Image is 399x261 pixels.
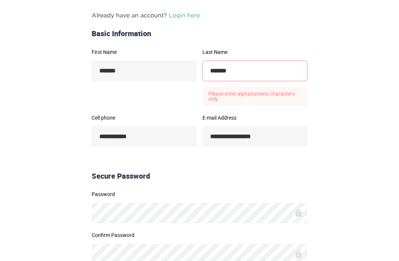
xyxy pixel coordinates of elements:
label: Cell phone [92,116,197,121]
p: Please enter alphanumeric characters only [202,87,307,106]
label: E-mail Address [202,116,307,121]
p: Already have an account? [92,11,307,20]
label: Password [92,192,307,197]
label: Last Name [202,50,307,55]
div: Basic Information [89,29,310,40]
a: Login here [169,12,200,19]
label: Confirm Password [92,233,307,238]
label: First Name [92,50,197,55]
div: Secure Password [89,171,310,182]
